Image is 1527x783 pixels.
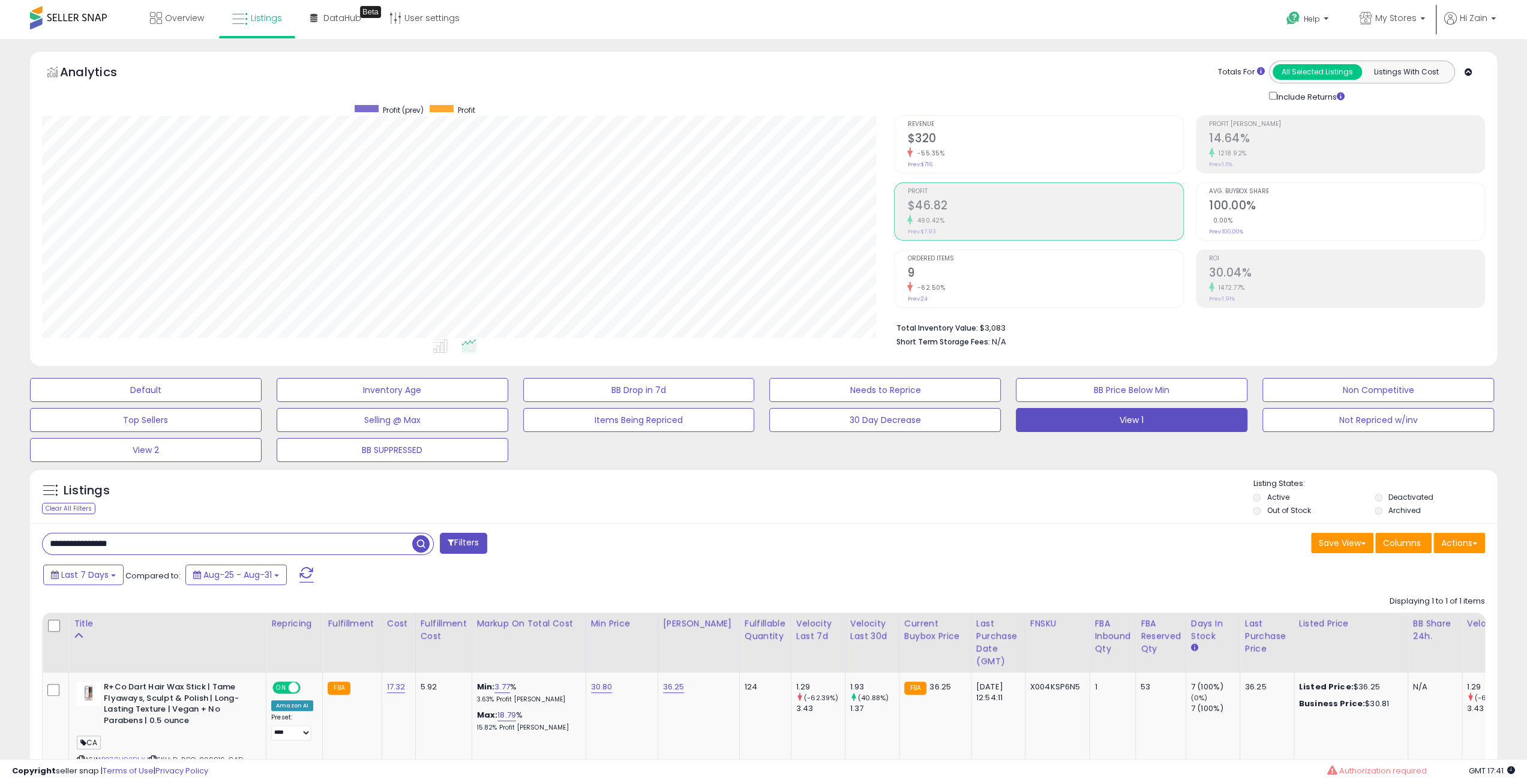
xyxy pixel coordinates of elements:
label: Out of Stock [1267,505,1310,515]
div: FNSKU [1030,617,1085,630]
span: DataHub [323,12,361,24]
small: Prev: $716 [907,161,932,168]
div: Current Buybox Price [904,617,966,643]
div: Fulfillment Cost [421,617,467,643]
button: Top Sellers [30,408,262,432]
h2: $46.82 [907,199,1183,215]
label: Archived [1388,505,1421,515]
button: BB Price Below Min [1016,378,1247,402]
div: 1 [1094,682,1126,692]
div: N/A [1413,682,1453,692]
span: N/A [991,336,1006,347]
button: Aug-25 - Aug-31 [185,565,287,585]
span: Hi Zain [1460,12,1487,24]
small: 1218.92% [1214,149,1247,158]
div: 7 (100%) [1191,682,1240,692]
h2: $320 [907,131,1183,148]
h5: Listings [64,482,110,499]
button: Non Competitive [1262,378,1494,402]
div: [DATE] 12:54:11 [976,682,1016,703]
img: 31uGjj57iAL._SL40_.jpg [77,682,101,706]
small: (-62.39%) [1475,693,1509,703]
span: Listings [251,12,282,24]
p: Listing States: [1253,478,1497,490]
small: (-62.39%) [804,693,838,703]
small: 1472.77% [1214,283,1245,292]
th: The percentage added to the cost of goods (COGS) that forms the calculator for Min & Max prices. [472,613,586,673]
a: Help [1277,2,1340,39]
small: 0.00% [1209,216,1233,225]
button: Items Being Repriced [523,408,755,432]
small: Prev: 24 [907,295,927,302]
div: Velocity Last 30d [850,617,894,643]
span: Ordered Items [907,256,1183,262]
span: Profit [458,105,475,115]
div: Totals For [1218,67,1265,78]
span: Avg. Buybox Share [1209,188,1484,195]
div: Markup on Total Cost [477,617,581,630]
div: Fulfillable Quantity [745,617,786,643]
label: Active [1267,492,1289,502]
div: X004KSP6N5 [1030,682,1081,692]
span: Profit (prev) [383,105,424,115]
div: ASIN: [77,682,257,779]
button: Columns [1375,533,1432,553]
div: 5.92 [421,682,463,692]
b: Total Inventory Value: [896,323,977,333]
small: FBA [904,682,926,695]
i: Get Help [1286,11,1301,26]
div: Preset: [271,713,313,740]
h2: 9 [907,266,1183,282]
span: Aug-25 - Aug-31 [203,569,272,581]
small: Prev: 100.00% [1209,228,1243,235]
div: Last Purchase Date (GMT) [976,617,1020,668]
b: Listed Price: [1299,681,1354,692]
div: [PERSON_NAME] [663,617,734,630]
div: 1.37 [850,703,899,714]
h2: 14.64% [1209,131,1484,148]
li: $3,083 [896,320,1476,334]
strong: Copyright [12,765,56,776]
span: ROI [1209,256,1484,262]
button: Filters [440,533,487,554]
a: 3.77 [494,681,510,693]
div: 3.43 [796,703,845,714]
button: Not Repriced w/inv [1262,408,1494,432]
div: FBA Reserved Qty [1141,617,1181,655]
div: $30.81 [1299,698,1399,709]
b: Short Term Storage Fees: [896,337,989,347]
div: Clear All Filters [42,503,95,514]
div: Cost [387,617,410,630]
span: 2025-09-8 17:41 GMT [1469,765,1515,776]
div: Displaying 1 to 1 of 1 items [1390,596,1485,607]
div: Amazon AI [271,700,313,711]
small: Prev: $7.93 [907,228,935,235]
h2: 30.04% [1209,266,1484,282]
div: Include Returns [1260,89,1359,103]
button: Actions [1433,533,1485,553]
a: 17.32 [387,681,406,693]
div: $36.25 [1299,682,1399,692]
button: All Selected Listings [1273,64,1362,80]
small: (0%) [1191,693,1208,703]
span: My Stores [1375,12,1417,24]
div: Repricing [271,617,317,630]
small: Prev: 1.11% [1209,161,1232,168]
p: 15.82% Profit [PERSON_NAME] [477,724,577,732]
span: Compared to: [125,570,181,581]
label: Deactivated [1388,492,1433,502]
button: Default [30,378,262,402]
button: 30 Day Decrease [769,408,1001,432]
span: CA [77,736,101,749]
span: 36.25 [929,681,951,692]
small: FBA [328,682,350,695]
h5: Analytics [60,64,140,83]
div: Title [74,617,261,630]
div: Velocity [1467,617,1511,630]
span: Overview [165,12,204,24]
small: 490.42% [913,216,944,225]
span: Revenue [907,121,1183,128]
button: Save View [1311,533,1373,553]
div: % [477,682,577,704]
div: 124 [745,682,782,692]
